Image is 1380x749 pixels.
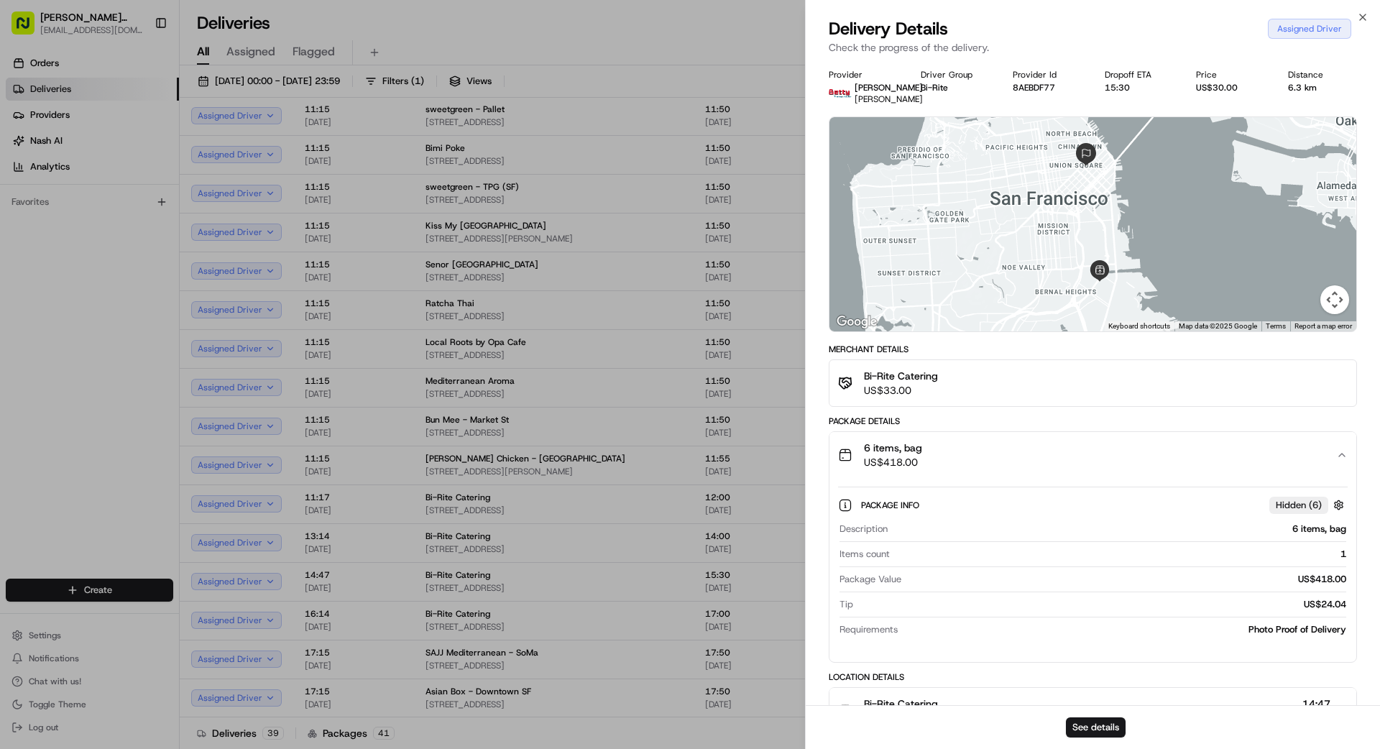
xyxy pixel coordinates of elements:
span: [PERSON_NAME] [855,82,923,93]
div: We're available if you need us! [65,152,198,163]
div: Photo Proof of Delivery [903,623,1346,636]
div: 15:30 [1105,82,1174,93]
img: bettytllc [14,209,37,232]
button: Map camera controls [1320,285,1349,314]
div: US$418.00 [907,573,1346,586]
div: 6.3 km [1288,82,1357,93]
a: 📗Knowledge Base [9,277,116,303]
span: Items count [839,548,890,561]
span: Package Info [861,500,922,511]
div: 6 items, bag [893,523,1346,536]
span: Description [839,523,888,536]
span: Knowledge Base [29,282,110,297]
img: Google [833,313,880,331]
div: 📗 [14,284,26,295]
div: Location Details [829,671,1357,683]
div: US$24.04 [859,598,1346,611]
div: Driver Group [921,69,990,81]
button: 6 items, bagUS$418.00 [829,432,1356,478]
span: Pylon [143,318,174,328]
div: Bi-Rite [921,82,990,93]
img: betty.jpg [829,82,852,105]
p: Welcome 👋 [14,58,262,81]
a: Terms [1266,322,1286,330]
div: 💻 [121,284,133,295]
span: US$33.00 [864,383,938,398]
p: Check the progress of the delivery. [829,40,1357,55]
span: Bi-Rite Catering [864,369,938,383]
div: Provider [829,69,898,81]
a: Open this area in Google Maps (opens a new window) [833,313,880,331]
button: Bi-Rite Catering14:47 [829,688,1356,734]
span: API Documentation [136,282,231,297]
span: Tip [839,598,853,611]
div: Dropoff ETA [1105,69,1174,81]
span: Hidden ( 6 ) [1276,499,1322,512]
a: 💻API Documentation [116,277,236,303]
div: Start new chat [65,137,236,152]
span: bettytllc [45,223,80,234]
img: 1736555255976-a54dd68f-1ca7-489b-9aae-adbdc363a1c4 [14,137,40,163]
div: 6 items, bagUS$418.00 [829,478,1356,662]
input: Clear [37,93,237,108]
a: Powered byPylon [101,317,174,328]
span: Package Value [839,573,901,586]
button: 8AEBDF77 [1013,82,1055,93]
div: Price [1196,69,1265,81]
button: See details [1066,717,1126,737]
span: US$418.00 [864,455,922,469]
span: Map data ©2025 Google [1179,322,1257,330]
button: Keyboard shortcuts [1108,321,1170,331]
span: Requirements [839,623,898,636]
div: Past conversations [14,187,92,198]
span: [PERSON_NAME] [855,93,923,105]
div: Package Details [829,415,1357,427]
a: Report a map error [1294,322,1352,330]
div: US$30.00 [1196,82,1265,93]
img: Nash [14,14,43,43]
img: 5e9a9d7314ff4150bce227a61376b483.jpg [30,137,56,163]
span: Bi-Rite Catering [864,697,938,711]
span: 14:47 [1299,697,1330,711]
div: Merchant Details [829,344,1357,355]
div: 1 [896,548,1346,561]
span: Delivery Details [829,17,948,40]
div: Distance [1288,69,1357,81]
button: Start new chat [244,142,262,159]
button: Hidden (6) [1269,496,1348,514]
div: Provider Id [1013,69,1082,81]
span: 7月31日 [91,223,125,234]
span: 6 items, bag [864,441,922,455]
button: See all [223,184,262,201]
span: • [83,223,88,234]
